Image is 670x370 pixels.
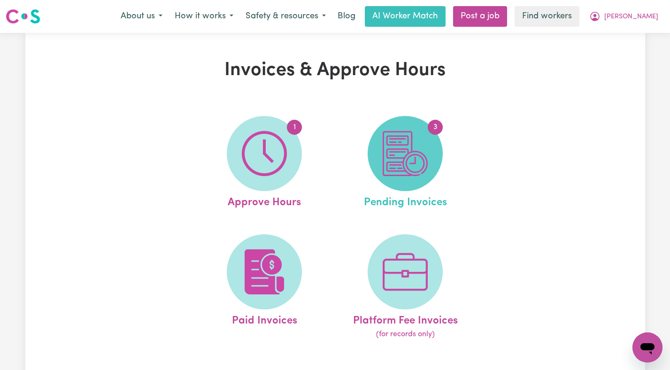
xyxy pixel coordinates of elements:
[338,116,473,211] a: Pending Invoices
[428,120,443,135] span: 3
[287,120,302,135] span: 1
[197,116,332,211] a: Approve Hours
[365,6,446,27] a: AI Worker Match
[232,309,297,329] span: Paid Invoices
[604,12,658,22] span: [PERSON_NAME]
[515,6,579,27] a: Find workers
[583,7,664,26] button: My Account
[169,7,239,26] button: How it works
[239,7,332,26] button: Safety & resources
[6,6,40,27] a: Careseekers logo
[115,7,169,26] button: About us
[453,6,507,27] a: Post a job
[632,332,662,362] iframe: Button to launch messaging window
[134,59,536,82] h1: Invoices & Approve Hours
[353,309,458,329] span: Platform Fee Invoices
[228,191,301,211] span: Approve Hours
[6,8,40,25] img: Careseekers logo
[332,6,361,27] a: Blog
[364,191,447,211] span: Pending Invoices
[338,234,473,340] a: Platform Fee Invoices(for records only)
[197,234,332,340] a: Paid Invoices
[376,329,435,340] span: (for records only)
